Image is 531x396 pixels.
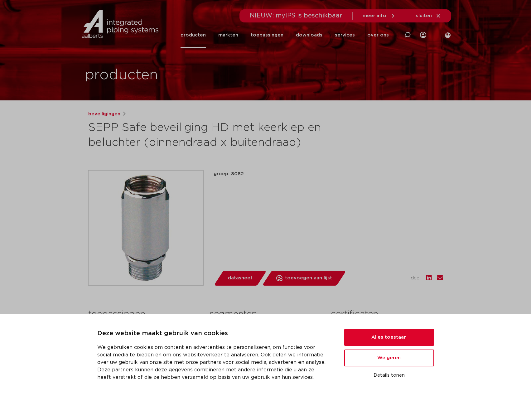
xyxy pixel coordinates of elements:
div: my IPS [420,22,426,48]
h3: certificaten [331,308,443,321]
span: meer info [363,13,386,18]
h3: toepassingen [88,308,200,321]
a: toepassingen [251,22,283,48]
h1: SEPP Safe beveiliging HD met keerklep en beluchter (binnendraad x buitendraad) [88,120,322,150]
a: services [335,22,355,48]
h3: segmenten [210,308,321,321]
span: sluiten [416,13,432,18]
button: Details tonen [344,370,434,381]
button: Alles toestaan [344,329,434,346]
span: datasheet [228,273,253,283]
span: deel: [411,274,421,282]
a: meer info [363,13,396,19]
a: downloads [296,22,322,48]
a: producten [181,22,206,48]
nav: Menu [181,22,389,48]
p: Deze website maakt gebruik van cookies [97,329,329,339]
a: datasheet [214,271,267,286]
span: NIEUW: myIPS is beschikbaar [250,12,342,19]
a: beveiligingen [88,110,120,118]
p: We gebruiken cookies om content en advertenties te personaliseren, om functies voor social media ... [97,344,329,381]
span: toevoegen aan lijst [285,273,332,283]
button: Weigeren [344,350,434,366]
h1: producten [85,65,158,85]
a: sluiten [416,13,441,19]
a: over ons [367,22,389,48]
img: Product Image for SEPP Safe beveiliging HD met keerklep en beluchter (binnendraad x buitendraad) [89,171,203,285]
a: markten [218,22,238,48]
p: groep: 8082 [214,170,443,178]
